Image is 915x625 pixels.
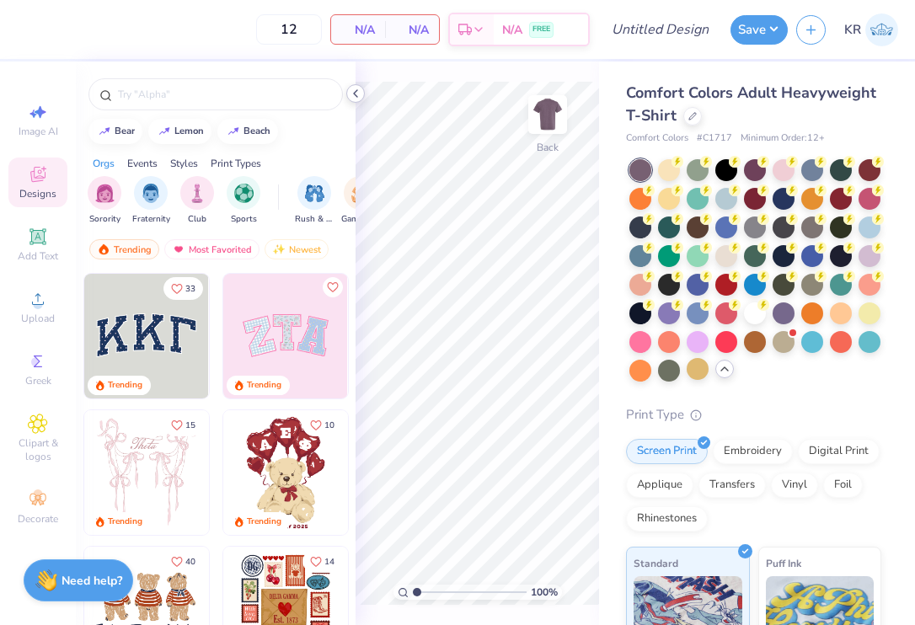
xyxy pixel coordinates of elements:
[89,213,120,226] span: Sorority
[18,249,58,263] span: Add Text
[323,277,343,297] button: Like
[84,274,209,398] img: 3b9aba4f-e317-4aa7-a679-c95a879539bd
[164,239,260,259] div: Most Favorited
[531,98,565,131] img: Back
[265,239,329,259] div: Newest
[626,131,688,146] span: Comfort Colors
[108,515,142,528] div: Trending
[844,13,898,46] a: KR
[25,374,51,387] span: Greek
[532,24,550,35] span: FREE
[347,410,472,535] img: e74243e0-e378-47aa-a400-bc6bcb25063a
[62,573,122,589] strong: Need help?
[208,410,333,535] img: d12a98c7-f0f7-4345-bf3a-b9f1b718b86e
[172,243,185,255] img: most_fav.gif
[132,213,170,226] span: Fraternity
[223,410,348,535] img: 587403a7-0594-4a7f-b2bd-0ca67a3ff8dd
[741,131,825,146] span: Minimum Order: 12 +
[148,119,211,144] button: lemon
[243,126,270,136] div: beach
[132,176,170,226] div: filter for Fraternity
[127,156,158,171] div: Events
[247,515,281,528] div: Trending
[180,176,214,226] div: filter for Club
[502,21,522,39] span: N/A
[185,285,195,293] span: 33
[98,126,111,136] img: trend_line.gif
[116,86,332,103] input: Try "Alpha"
[351,184,371,203] img: Game Day Image
[227,176,260,226] div: filter for Sports
[626,83,876,126] span: Comfort Colors Adult Heavyweight T-Shirt
[163,277,203,300] button: Like
[295,176,334,226] button: filter button
[771,473,818,498] div: Vinyl
[626,473,693,498] div: Applique
[626,439,708,464] div: Screen Print
[537,140,559,155] div: Back
[88,119,142,144] button: bear
[697,131,732,146] span: # C1717
[217,119,278,144] button: beach
[302,414,342,436] button: Like
[347,274,472,398] img: 5ee11766-d822-42f5-ad4e-763472bf8dcf
[208,274,333,398] img: edfb13fc-0e43-44eb-bea2-bf7fc0dd67f9
[88,176,121,226] div: filter for Sorority
[8,436,67,463] span: Clipart & logos
[84,410,209,535] img: 83dda5b0-2158-48ca-832c-f6b4ef4c4536
[302,550,342,573] button: Like
[324,558,334,566] span: 14
[115,126,135,136] div: bear
[626,506,708,532] div: Rhinestones
[108,379,142,392] div: Trending
[713,439,793,464] div: Embroidery
[730,15,788,45] button: Save
[305,184,324,203] img: Rush & Bid Image
[798,439,880,464] div: Digital Print
[272,243,286,255] img: Newest.gif
[844,20,861,40] span: KR
[324,421,334,430] span: 10
[698,473,766,498] div: Transfers
[865,13,898,46] img: Keira Reidy
[97,243,110,255] img: trending.gif
[634,554,678,572] span: Standard
[341,176,380,226] div: filter for Game Day
[598,13,722,46] input: Untitled Design
[256,14,322,45] input: – –
[766,554,801,572] span: Puff Ink
[341,176,380,226] button: filter button
[185,421,195,430] span: 15
[341,213,380,226] span: Game Day
[626,405,881,425] div: Print Type
[823,473,863,498] div: Foil
[185,558,195,566] span: 40
[174,126,204,136] div: lemon
[211,156,261,171] div: Print Types
[223,274,348,398] img: 9980f5e8-e6a1-4b4a-8839-2b0e9349023c
[180,176,214,226] button: filter button
[170,156,198,171] div: Styles
[93,156,115,171] div: Orgs
[19,187,56,200] span: Designs
[295,213,334,226] span: Rush & Bid
[295,176,334,226] div: filter for Rush & Bid
[163,550,203,573] button: Like
[89,239,159,259] div: Trending
[227,126,240,136] img: trend_line.gif
[341,21,375,39] span: N/A
[95,184,115,203] img: Sorority Image
[188,213,206,226] span: Club
[247,379,281,392] div: Trending
[18,512,58,526] span: Decorate
[19,125,58,138] span: Image AI
[188,184,206,203] img: Club Image
[132,176,170,226] button: filter button
[395,21,429,39] span: N/A
[21,312,55,325] span: Upload
[227,176,260,226] button: filter button
[531,585,558,600] span: 100 %
[142,184,160,203] img: Fraternity Image
[234,184,254,203] img: Sports Image
[158,126,171,136] img: trend_line.gif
